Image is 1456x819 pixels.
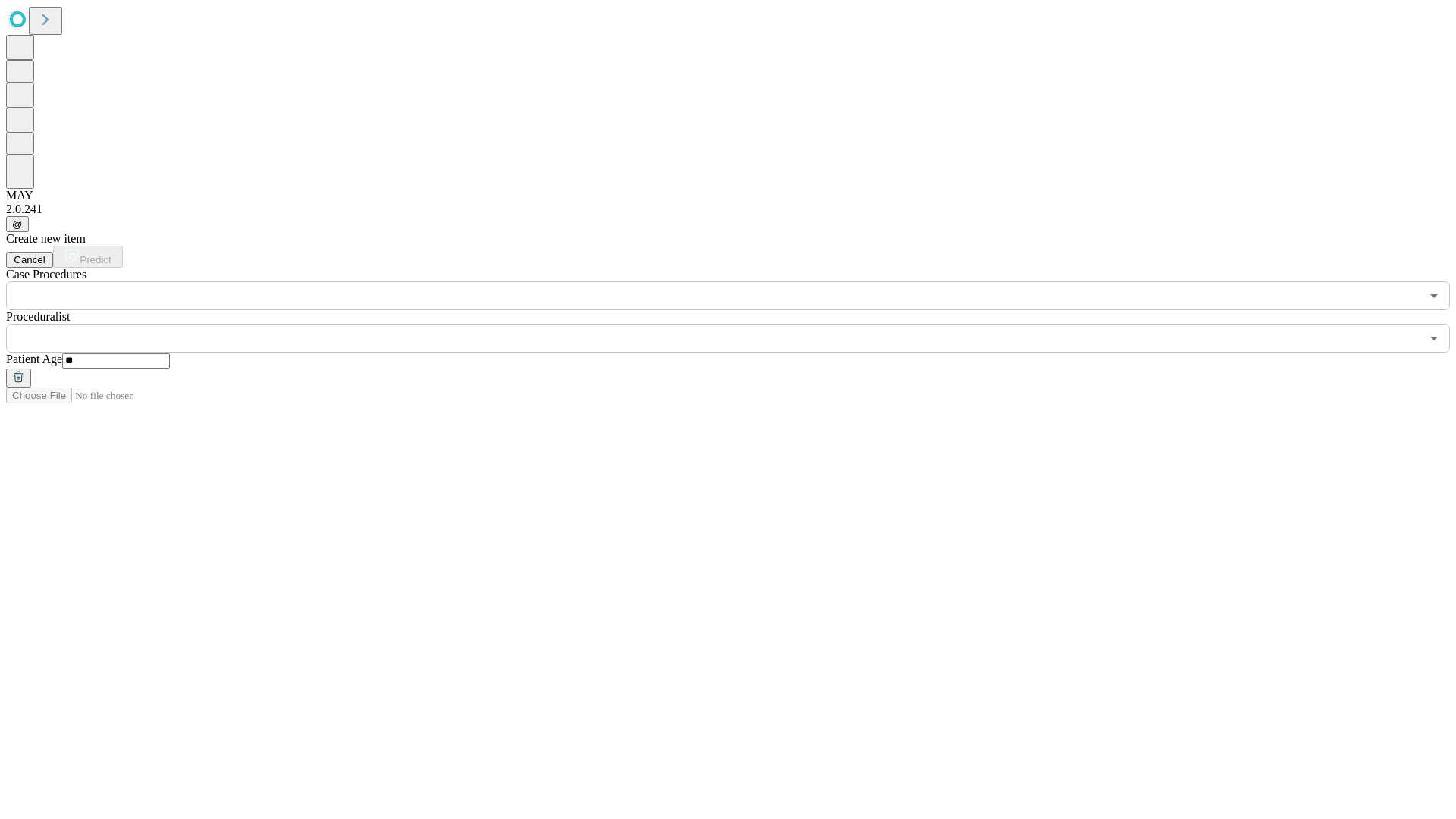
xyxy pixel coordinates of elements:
[12,218,23,230] span: @
[53,246,123,268] button: Predict
[1423,285,1445,306] button: Open
[6,252,53,268] button: Cancel
[6,310,70,323] span: Proceduralist
[1423,328,1445,349] button: Open
[6,232,86,245] span: Create new item
[14,254,45,265] span: Cancel
[6,268,86,281] span: Scheduled Procedure
[80,254,111,265] span: Predict
[6,353,62,366] span: Patient Age
[6,189,1450,202] div: MAY
[6,202,1450,216] div: 2.0.241
[6,216,29,232] button: @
